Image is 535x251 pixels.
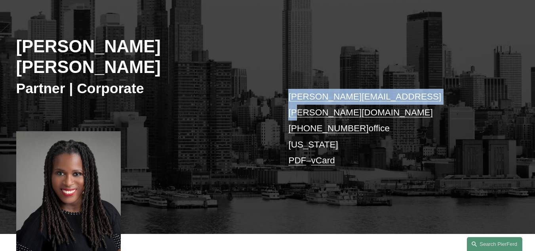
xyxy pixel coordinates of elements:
[311,155,335,165] a: vCard
[467,237,522,251] a: Search this site
[16,80,268,98] h3: Partner | Corporate
[288,155,306,165] a: PDF
[288,123,368,133] a: [PHONE_NUMBER]
[288,89,498,169] p: office [US_STATE] –
[16,36,268,78] h2: [PERSON_NAME] [PERSON_NAME]
[288,92,441,117] a: [PERSON_NAME][EMAIL_ADDRESS][PERSON_NAME][DOMAIN_NAME]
